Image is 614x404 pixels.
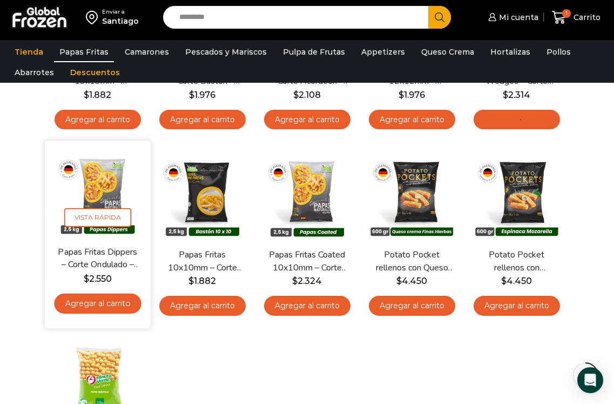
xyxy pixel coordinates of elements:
[571,12,600,23] span: Carrito
[55,110,141,130] a: Agregar al carrito: “Papas Fritas 13x13mm - Formato 2,5 kg - Caja 10 kg”
[189,90,194,100] span: $
[428,6,451,29] button: Search button
[159,110,246,130] a: Agregar al carrito: “Papas Fritas 7x7mm - Corte Bastón - Caja 10 kg”
[264,296,350,316] a: Agregar al carrito: “Papas Fritas Coated 10x10mm - Corte Bastón - Caja 10 kg”
[84,90,89,100] span: $
[64,208,131,227] span: Vista Rápida
[57,247,138,272] a: Papas Fritas Dippers – Corte Ondulado – Caja 10 kg
[474,296,560,316] a: Agregar al carrito: “Potato Pocket rellenos con Espinaca y Queso Mozzarella - Caja 8.4 kg”
[477,249,557,274] a: Potato Pocket rellenos con Espinaca y Queso Mozzarella – Caja 8.4 kg
[293,90,299,100] span: $
[474,110,560,130] a: Agregar al carrito: “Papas Fritas Wedges – Corte Gajo - Caja 10 kg”
[369,110,455,130] a: Agregar al carrito: “Papas Fritas 12x12mm - Formato 1 kg - Caja 10 kg”
[83,274,111,284] bdi: 2.550
[9,42,49,62] a: Tienda
[119,42,174,62] a: Camarones
[86,8,102,27] img: address-field-icon.svg
[9,62,59,83] a: Abarrotes
[577,367,603,393] div: Open Intercom Messenger
[159,296,246,316] a: Agregar al carrito: “Papas Fritas 10x10mm - Corte Bastón - Caja 10 kg”
[292,276,298,286] span: $
[54,42,114,62] a: Papas Fritas
[267,249,347,274] a: Papas Fritas Coated 10x10mm – Corte Bastón – Caja 10 kg
[84,90,111,100] bdi: 1.882
[485,42,536,62] a: Hortalizas
[356,42,410,62] a: Appetizers
[396,276,402,286] span: $
[278,42,350,62] a: Pulpa de Frutas
[189,90,215,100] bdi: 1.976
[293,90,321,100] bdi: 2.108
[292,276,322,286] bdi: 2.324
[54,294,141,314] a: Agregar al carrito: “Papas Fritas Dippers - Corte Ondulado - Caja 10 kg”
[102,8,139,16] div: Enviar a
[503,90,530,100] bdi: 2.314
[180,42,272,62] a: Pescados y Mariscos
[399,90,425,100] bdi: 1.976
[503,90,508,100] span: $
[549,5,603,30] a: 1 Carrito
[102,16,139,27] div: Santiago
[264,110,350,130] a: Agregar al carrito: “Papas Fritas Crinkle - Corte Acordeón - Caja 10 kg”
[163,249,242,274] a: Papas Fritas 10x10mm – Corte Bastón – Caja 10 kg
[83,274,89,284] span: $
[396,276,427,286] bdi: 4.450
[372,249,452,274] a: Potato Pocket rellenos con Queso Crema y Finas Hierbas – Caja 8.4 kg
[65,62,125,83] a: Descuentos
[416,42,480,62] a: Queso Crema
[541,42,576,62] a: Pollos
[485,6,538,28] a: Mi cuenta
[188,276,216,286] bdi: 1.882
[188,276,194,286] span: $
[501,276,532,286] bdi: 4.450
[399,90,404,100] span: $
[501,276,507,286] span: $
[562,9,571,18] span: 1
[496,12,538,23] span: Mi cuenta
[369,296,455,316] a: Agregar al carrito: “Potato Pocket rellenos con Queso Crema y Finas Hierbas - Caja 8.4 kg”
